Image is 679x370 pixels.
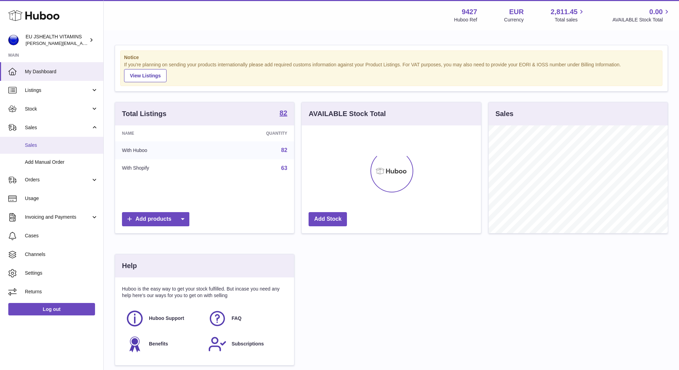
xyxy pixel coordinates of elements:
[25,124,91,131] span: Sales
[25,251,98,258] span: Channels
[115,141,211,159] td: With Huboo
[25,288,98,295] span: Returns
[25,106,91,112] span: Stock
[125,335,201,353] a: Benefits
[281,147,287,153] a: 82
[509,7,524,17] strong: EUR
[280,110,287,116] strong: 82
[25,177,91,183] span: Orders
[26,40,139,46] span: [PERSON_NAME][EMAIL_ADDRESS][DOMAIN_NAME]
[504,17,524,23] div: Currency
[496,109,513,118] h3: Sales
[612,7,671,23] a: 0.00 AVAILABLE Stock Total
[122,109,167,118] h3: Total Listings
[25,159,98,165] span: Add Manual Order
[309,212,347,226] a: Add Stock
[280,110,287,118] a: 82
[124,61,659,82] div: If you're planning on sending your products internationally please add required customs informati...
[309,109,386,118] h3: AVAILABLE Stock Total
[25,195,98,202] span: Usage
[149,341,168,347] span: Benefits
[462,7,477,17] strong: 9427
[122,261,137,271] h3: Help
[122,286,287,299] p: Huboo is the easy way to get your stock fulfilled. But incase you need any help here's our ways f...
[115,125,211,141] th: Name
[555,17,585,23] span: Total sales
[125,309,201,328] a: Huboo Support
[124,69,167,82] a: View Listings
[25,233,98,239] span: Cases
[649,7,663,17] span: 0.00
[8,303,95,315] a: Log out
[25,142,98,149] span: Sales
[149,315,184,322] span: Huboo Support
[281,165,287,171] a: 63
[25,270,98,276] span: Settings
[122,212,189,226] a: Add products
[25,214,91,220] span: Invoicing and Payments
[612,17,671,23] span: AVAILABLE Stock Total
[8,35,19,45] img: laura@jessicasepel.com
[454,17,477,23] div: Huboo Ref
[232,341,264,347] span: Subscriptions
[211,125,294,141] th: Quantity
[124,54,659,61] strong: Notice
[26,34,88,47] div: EU JSHEALTH VITAMINS
[115,159,211,177] td: With Shopify
[551,7,578,17] span: 2,811.45
[232,315,242,322] span: FAQ
[208,309,284,328] a: FAQ
[551,7,586,23] a: 2,811.45 Total sales
[208,335,284,353] a: Subscriptions
[25,68,98,75] span: My Dashboard
[25,87,91,94] span: Listings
